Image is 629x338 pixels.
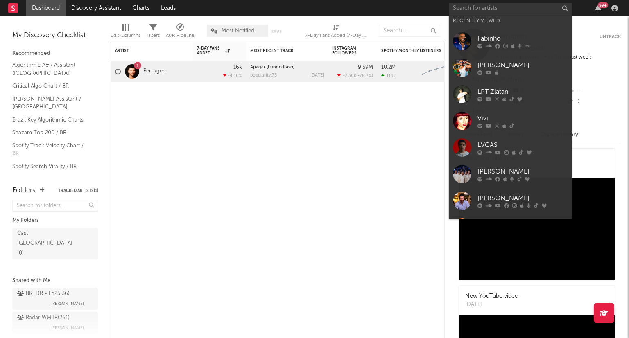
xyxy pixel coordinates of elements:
[12,200,98,212] input: Search for folders...
[449,28,572,54] a: Fabinho
[449,54,572,81] a: [PERSON_NAME]
[310,73,324,78] div: [DATE]
[381,73,396,79] div: 119k
[250,73,277,78] div: popularity: 75
[12,115,90,124] a: Brazil Key Algorithmic Charts
[477,60,568,70] div: [PERSON_NAME]
[12,288,98,310] a: BR_DR - FY25(36)[PERSON_NAME]
[449,187,572,214] a: [PERSON_NAME]
[12,312,98,334] a: Radar WMBR(261)[PERSON_NAME]
[379,25,440,37] input: Search...
[449,161,572,187] a: [PERSON_NAME]
[12,162,90,171] a: Spotify Search Virality / BR
[332,46,361,56] div: Instagram Followers
[223,73,242,78] div: -4.16 %
[12,61,90,77] a: Algorithmic A&R Assistant ([GEOGRAPHIC_DATA])
[381,65,396,70] div: 10.2M
[12,186,36,196] div: Folders
[381,48,443,53] div: Spotify Monthly Listeners
[598,2,608,8] div: 99 +
[250,48,312,53] div: Most Recent Track
[449,81,572,108] a: LPT Zlatan
[449,214,572,241] a: Fiduma & [PERSON_NAME]
[595,5,601,11] button: 99+
[12,81,90,90] a: Critical Algo Chart / BR
[166,31,195,41] div: A&R Pipeline
[58,189,98,193] button: Tracked Artists(1)
[477,34,568,43] div: Fabinho
[12,141,90,158] a: Spotify Track Velocity Chart / BR
[111,31,140,41] div: Edit Columns
[465,292,518,301] div: New YouTube video
[453,16,568,26] div: Recently Viewed
[17,289,70,299] div: BR_DR - FY25 ( 36 )
[12,228,98,259] a: Cast [GEOGRAPHIC_DATA](0)
[600,33,621,41] button: Untrack
[250,65,324,70] div: Apagar (Fundo Raso)
[17,313,70,323] div: Radar WMBR ( 261 )
[111,20,140,44] div: Edit Columns
[12,49,98,59] div: Recommended
[115,48,176,53] div: Artist
[566,86,621,97] div: --
[233,65,242,70] div: 16k
[358,65,373,70] div: 9.59M
[166,20,195,44] div: A&R Pipeline
[305,31,367,41] div: 7-Day Fans Added (7-Day Fans Added)
[449,3,572,14] input: Search for artists
[477,87,568,97] div: LPT Zlatan
[12,216,98,225] div: My Folders
[271,29,282,34] button: Save
[477,140,568,150] div: LVCAS
[337,73,373,78] div: ( )
[51,323,84,333] span: [PERSON_NAME]
[197,46,223,56] span: 7-Day Fans Added
[477,193,568,203] div: [PERSON_NAME]
[449,108,572,134] a: Vivi
[566,97,621,107] div: 0
[449,134,572,161] a: LVCAS
[17,229,75,258] div: Cast [GEOGRAPHIC_DATA] ( 0 )
[147,31,160,41] div: Filters
[477,113,568,123] div: Vivi
[477,167,568,176] div: [PERSON_NAME]
[222,28,254,34] span: Most Notified
[12,276,98,286] div: Shared with Me
[12,31,98,41] div: My Discovery Checklist
[250,65,294,70] a: Apagar (Fundo Raso)
[143,68,167,75] a: Ferrugem
[343,74,356,78] span: -2.36k
[12,128,90,137] a: Shazam Top 200 / BR
[51,299,84,309] span: [PERSON_NAME]
[305,20,367,44] div: 7-Day Fans Added (7-Day Fans Added)
[418,61,455,82] svg: Chart title
[357,74,372,78] span: -78.7 %
[12,95,90,111] a: [PERSON_NAME] Assistant / [GEOGRAPHIC_DATA]
[465,301,518,309] div: [DATE]
[147,20,160,44] div: Filters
